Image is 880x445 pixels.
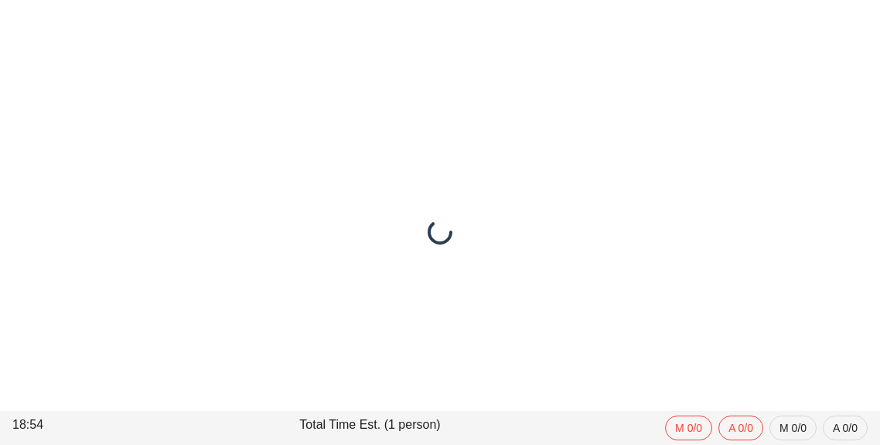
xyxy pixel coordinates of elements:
span: M 0/0 [779,416,807,440]
span: A 0/0 [833,416,858,440]
div: 18:54 [9,412,296,443]
span: M 0/0 [675,416,702,440]
div: Total Time Est. (1 person) [296,412,583,443]
span: A 0/0 [728,416,753,440]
